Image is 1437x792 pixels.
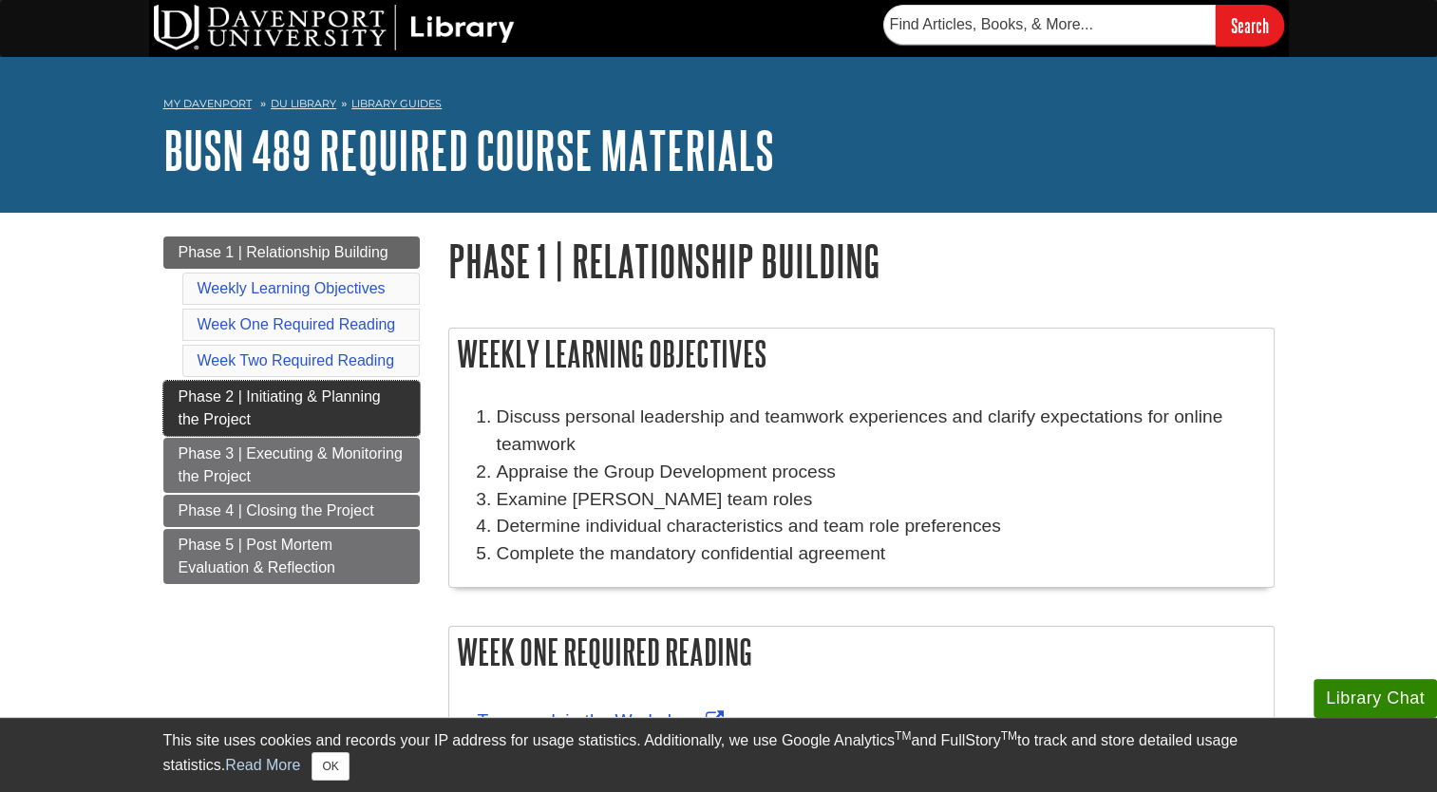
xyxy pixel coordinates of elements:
button: Close [312,752,349,781]
a: Phase 3 | Executing & Monitoring the Project [163,438,420,493]
li: Examine [PERSON_NAME] team roles [497,486,1264,514]
a: Phase 2 | Initiating & Planning the Project [163,381,420,436]
sup: TM [895,729,911,743]
a: Week Two Required Reading [198,352,395,368]
a: DU Library [271,97,336,110]
sup: TM [1001,729,1017,743]
a: Weekly Learning Objectives [198,280,386,296]
div: Guide Page Menu [163,236,420,584]
a: Phase 5 | Post Mortem Evaluation & Reflection [163,529,420,584]
a: My Davenport [163,96,252,112]
a: Phase 4 | Closing the Project [163,495,420,527]
li: Discuss personal leadership and teamwork experiences and clarify expectations for online teamwork [497,404,1264,459]
span: Phase 5 | Post Mortem Evaluation & Reflection [179,537,335,575]
a: BUSN 489 Required Course Materials [163,121,774,179]
h1: Phase 1 | Relationship Building [448,236,1275,285]
span: Phase 4 | Closing the Project [179,502,374,519]
a: Link opens in new window [478,710,728,730]
h2: Week One Required Reading [449,627,1274,677]
a: Week One Required Reading [198,316,396,332]
div: This site uses cookies and records your IP address for usage statistics. Additionally, we use Goo... [163,729,1275,781]
nav: breadcrumb [163,91,1275,122]
input: Search [1216,5,1284,46]
a: Read More [225,757,300,773]
img: DU Library [154,5,515,50]
button: Library Chat [1314,679,1437,718]
li: Appraise the Group Development process [497,459,1264,486]
input: Find Articles, Books, & More... [883,5,1216,45]
li: Determine individual characteristics and team role preferences [497,513,1264,540]
span: Phase 1 | Relationship Building [179,244,388,260]
form: Searches DU Library's articles, books, and more [883,5,1284,46]
span: Phase 3 | Executing & Monitoring the Project [179,445,403,484]
h2: Weekly Learning Objectives [449,329,1274,379]
span: Phase 2 | Initiating & Planning the Project [179,388,381,427]
a: Library Guides [351,97,442,110]
a: Phase 1 | Relationship Building [163,236,420,269]
p: Complete the mandatory confidential agreement [497,540,1264,568]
